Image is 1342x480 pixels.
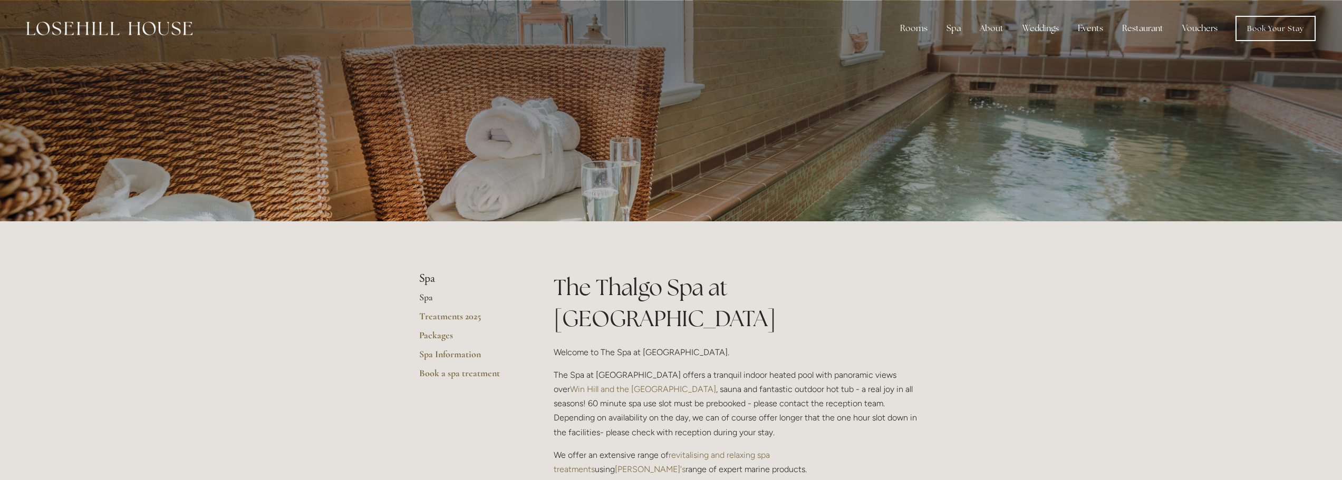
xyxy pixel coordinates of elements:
[554,368,923,439] p: The Spa at [GEOGRAPHIC_DATA] offers a tranquil indoor heated pool with panoramic views over , sau...
[419,367,520,386] a: Book a spa treatment
[892,18,936,39] div: Rooms
[938,18,969,39] div: Spa
[971,18,1012,39] div: About
[615,464,686,474] a: [PERSON_NAME]'s
[1174,18,1226,39] a: Vouchers
[419,272,520,286] li: Spa
[26,22,192,35] img: Losehill House
[1069,18,1112,39] div: Events
[419,291,520,310] a: Spa
[1014,18,1067,39] div: Weddings
[1114,18,1172,39] div: Restaurant
[419,310,520,329] a: Treatments 2025
[554,272,923,334] h1: The Thalgo Spa at [GEOGRAPHIC_DATA]
[554,448,923,476] p: We offer an extensive range of using range of expert marine products.
[1235,16,1316,41] a: Book Your Stay
[570,384,716,394] a: Win Hill and the [GEOGRAPHIC_DATA]
[554,345,923,359] p: Welcome to The Spa at [GEOGRAPHIC_DATA].
[419,348,520,367] a: Spa Information
[419,329,520,348] a: Packages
